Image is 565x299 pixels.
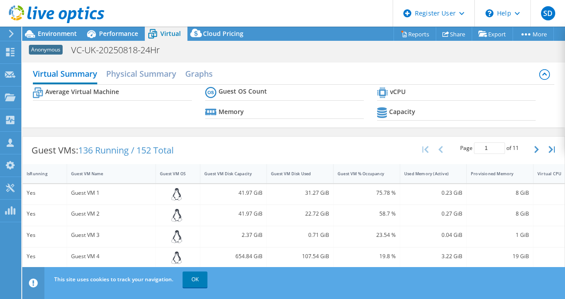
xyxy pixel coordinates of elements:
[204,209,263,219] div: 41.97 GiB
[106,65,176,83] h2: Physical Summary
[513,27,554,41] a: More
[71,171,141,177] div: Guest VM Name
[219,87,267,96] b: Guest OS Count
[71,209,151,219] div: Guest VM 2
[160,29,181,38] span: Virtual
[38,29,77,38] span: Environment
[203,29,243,38] span: Cloud Pricing
[338,252,396,261] div: 19.8 %
[404,188,462,198] div: 0.23 GiB
[389,107,415,116] b: Capacity
[219,107,244,116] b: Memory
[338,230,396,240] div: 23.54 %
[54,275,173,283] span: This site uses cookies to track your navigation.
[390,87,406,96] b: vCPU
[471,252,529,261] div: 19 GiB
[485,9,493,17] svg: \n
[27,188,63,198] div: Yes
[471,188,529,198] div: 8 GiB
[204,188,263,198] div: 41.97 GiB
[471,171,518,177] div: Provisioned Memory
[436,27,472,41] a: Share
[71,252,151,261] div: Guest VM 4
[204,171,252,177] div: Guest VM Disk Capacity
[338,171,385,177] div: Guest VM % Occupancy
[271,171,318,177] div: Guest VM Disk Used
[27,230,63,240] div: Yes
[204,252,263,261] div: 654.84 GiB
[183,271,207,287] a: OK
[99,29,138,38] span: Performance
[33,65,97,84] h2: Virtual Summary
[271,252,329,261] div: 107.54 GiB
[474,142,505,154] input: jump to page
[271,188,329,198] div: 31.27 GiB
[71,230,151,240] div: Guest VM 3
[513,144,519,152] span: 11
[271,230,329,240] div: 0.71 GiB
[404,171,452,177] div: Used Memory (Active)
[185,65,213,83] h2: Graphs
[27,252,63,261] div: Yes
[23,137,183,164] div: Guest VMs:
[537,171,563,177] div: Virtual CPU
[71,188,151,198] div: Guest VM 1
[471,209,529,219] div: 8 GiB
[338,209,396,219] div: 58.7 %
[394,27,436,41] a: Reports
[67,45,174,55] h1: VC-UK-20250818-24Hr
[78,144,174,156] span: 136 Running / 152 Total
[204,230,263,240] div: 2.37 GiB
[45,87,119,96] b: Average Virtual Machine
[27,171,52,177] div: IsRunning
[472,27,513,41] a: Export
[27,209,63,219] div: Yes
[29,45,63,55] span: Anonymous
[404,252,462,261] div: 3.22 GiB
[541,6,555,20] span: SD
[471,230,529,240] div: 1 GiB
[271,209,329,219] div: 22.72 GiB
[404,209,462,219] div: 0.27 GiB
[460,142,519,154] span: Page of
[404,230,462,240] div: 0.04 GiB
[160,171,185,177] div: Guest VM OS
[338,188,396,198] div: 75.78 %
